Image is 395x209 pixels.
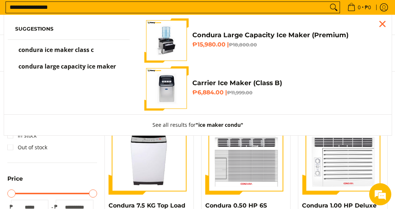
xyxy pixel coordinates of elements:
span: 0 [357,5,362,10]
a: Carrier Ice Maker (Class B) Carrier Ice Maker (Class B) ₱6,884.00 |₱11,999.00 [144,66,381,111]
span: • [345,3,373,11]
img: condura-wrac-6s-premium-mang-kosme [205,114,286,195]
h6: Suggestions [15,26,122,32]
img: https://mangkosme.com/products/condura-large-capacity-ice-maker-premium [144,18,189,63]
button: See all results for"ice maker condu" [145,115,251,135]
div: Close pop up [377,18,388,29]
a: https://mangkosme.com/products/condura-large-capacity-ice-maker-premium Condura Large Capacity Ic... [144,18,381,63]
del: ₱18,800.00 [229,42,257,48]
img: Condura 1.00 HP Deluxe 6S Series, Window-Type Air Conditioner (Class B) [302,114,383,195]
span: condura large capacity ice maker [18,62,116,70]
p: condura ice maker class c [18,47,94,60]
h6: ₱15,980.00 | [192,41,381,49]
p: condura large capacity ice maker [18,64,116,77]
h4: Carrier Ice Maker (Class B) [192,79,381,87]
a: condura large capacity ice maker [15,64,122,77]
h4: Condura Large Capacity Ice Maker (Premium) [192,31,381,39]
strong: "ice maker condu" [196,121,243,128]
span: ₱0 [364,5,372,10]
h6: ₱6,884.00 | [192,89,381,97]
a: Out of stock [7,142,47,153]
button: Search [328,2,340,13]
img: Carrier Ice Maker (Class B) [144,66,189,111]
img: condura-7.5kg-topload-non-inverter-washing-machine-class-c-full-view-mang-kosme [111,114,187,195]
del: ₱11,999.00 [227,90,253,95]
a: In stock [7,130,37,142]
a: condura ice maker class c [15,47,122,60]
span: Price [7,176,23,182]
span: condura ice maker class c [18,46,94,54]
summary: Open [7,176,23,187]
